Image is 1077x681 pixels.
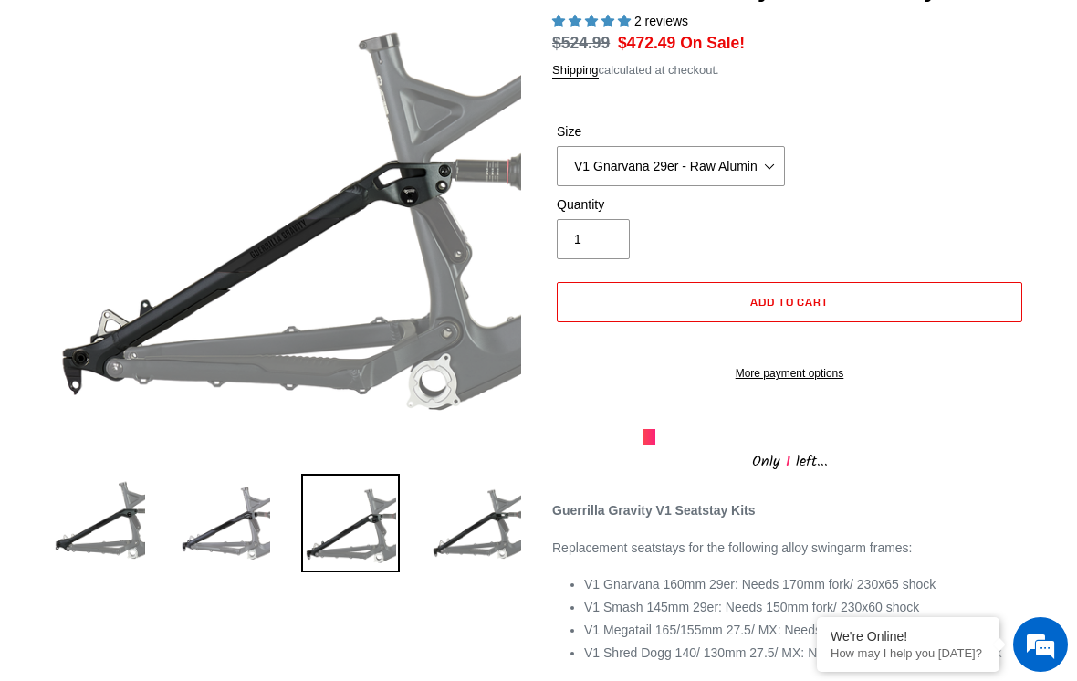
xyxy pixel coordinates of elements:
strong: Guerrilla Gravity V1 Seatstay Kits [552,503,756,518]
label: Quantity [557,195,785,215]
div: Only left... [643,445,936,474]
textarea: Type your message and hit 'Enter' [9,472,348,536]
span: 1 [780,450,796,473]
img: Load image into Gallery viewer, Guerrilla Gravity V1 Seatstay Kits [301,474,400,572]
button: Add to cart [557,282,1022,322]
img: Load image into Gallery viewer, Guerrilla Gravity V1 Seatstay Kits [176,474,275,572]
p: Replacement seatstays for the following alloy swingarm frames: [552,539,1027,558]
li: V1 Gnarvana 160mm 29er: Needs 170mm fork/ 230x65 shock [584,575,1027,594]
span: 2 reviews [634,14,688,28]
span: We're online! [106,216,252,401]
li: V1 Megatail 165/155mm 27.5/ MX: Needs 170mm fork/ 230x65 shock [584,621,1027,640]
div: Minimize live chat window [299,9,343,53]
a: Shipping [552,63,599,79]
s: $524.99 [552,34,610,52]
span: Add to cart [750,295,830,309]
a: More payment options [557,365,1022,382]
span: 5.00 stars [552,14,634,28]
li: V1 Smash 145mm 29er: Needs 150mm fork/ 230x60 shock [584,598,1027,617]
div: Navigation go back [20,100,47,128]
img: d_696896380_company_1647369064580_696896380 [58,91,104,137]
div: We're Online! [831,629,986,644]
label: Size [557,122,785,141]
span: $472.49 [618,34,675,52]
div: calculated at checkout. [552,61,1027,79]
p: How may I help you today? [831,646,986,660]
li: V1 Shred Dogg 140/ 130mm 27.5/ MX: Needs 150mm fork/ 210x55 shock [584,644,1027,663]
span: On Sale! [680,31,745,55]
div: Chat with us now [122,102,334,126]
img: Load image into Gallery viewer, Guerrilla Gravity V1 Seatstay Kits [50,474,149,572]
img: Load image into Gallery viewer, Guerrilla Gravity V1 Seatstay Kits [427,474,526,572]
